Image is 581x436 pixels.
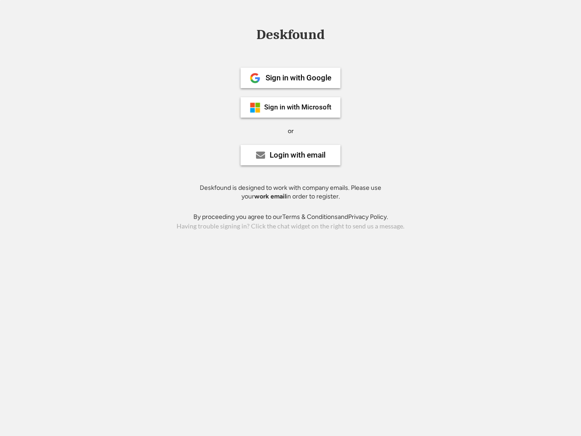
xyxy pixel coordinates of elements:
div: Sign in with Microsoft [264,104,331,111]
div: Deskfound is designed to work with company emails. Please use your in order to register. [188,183,393,201]
div: Sign in with Google [266,74,331,82]
div: Login with email [270,151,325,159]
div: By proceeding you agree to our and [193,213,388,222]
img: 1024px-Google__G__Logo.svg.png [250,73,261,84]
div: Deskfound [252,28,329,42]
strong: work email [254,193,286,200]
a: Terms & Conditions [282,213,338,221]
div: or [288,127,294,136]
a: Privacy Policy. [348,213,388,221]
img: ms-symbollockup_mssymbol_19.png [250,102,261,113]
